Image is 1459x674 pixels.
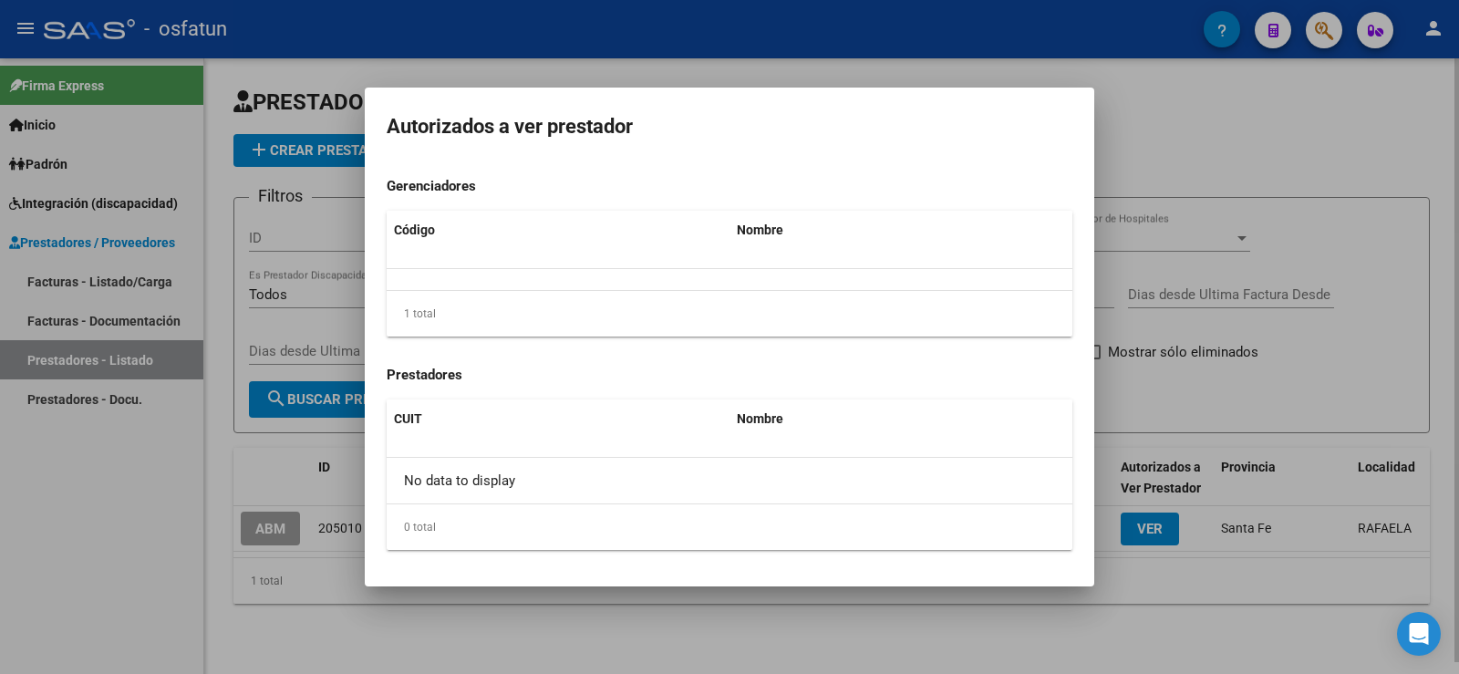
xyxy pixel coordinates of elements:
[387,399,729,439] datatable-header-cell: CUIT
[729,211,1072,250] datatable-header-cell: Nombre
[387,211,729,250] datatable-header-cell: Código
[387,176,1072,197] p: Gerenciadores
[387,109,1072,144] h2: Autorizados a ver prestador
[387,291,1072,337] div: 1 total
[394,411,422,426] span: CUIT
[387,504,1072,550] div: 0 total
[729,399,1072,439] datatable-header-cell: Nombre
[394,223,435,237] span: Código
[737,223,783,237] span: Nombre
[737,411,783,426] span: Nombre
[387,365,1072,386] p: Prestadores
[387,458,1072,503] div: No data to display
[1397,612,1441,656] div: Open Intercom Messenger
